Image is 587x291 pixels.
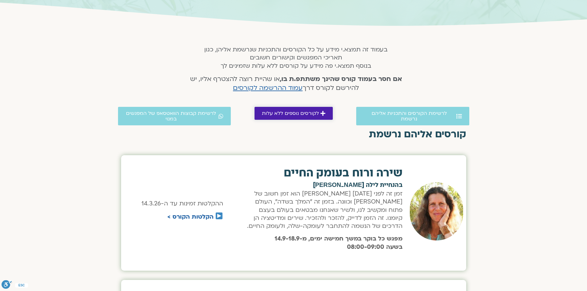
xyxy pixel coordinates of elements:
[255,107,333,120] a: לקורסים נוספים ללא עלות
[233,83,303,92] a: עמוד ההרשמה לקורסים
[280,75,402,83] strong: אם חסר בעמוד קורס שהינך משתתפ.ת בו,
[262,111,319,116] span: לקורסים נוספים ללא עלות
[118,107,231,125] a: לרשימת קבוצות הוואטסאפ של המפגשים במנוי
[245,190,402,230] p: זמן זה לפני [DATE] [PERSON_NAME] הוא זמן חשוב של [PERSON_NAME] וכוונה. בזמן זה "המלך בשדה", העולם...
[167,213,214,221] a: הקלטות הקורס >
[275,235,402,251] b: מפגש כל בוקר במשך חמישה ימים, מ-14.9-18.9 בשעה 08:00-09:00
[410,182,463,240] img: לילה קמחי
[134,200,223,208] h5: ההקלטות זמינות עד ה-14.3.26
[216,212,222,219] img: ▶️
[245,182,402,188] h2: בהנחיית לילה [PERSON_NAME]
[245,168,402,179] h2: שירה ורוח בעומק החיים
[182,75,410,93] h4: או שהיית רוצה להצטרף אליו, יש להירשם לקורס דרך
[182,46,410,70] h5: בעמוד זה תמצא.י מידע על כל הקורסים והתכניות שנרשמת אליהן, כגון תאריכי המפגשים וקישורים חשובים בנו...
[356,107,469,125] a: לרשימת הקורסים והתכניות אליהם נרשמת
[364,111,455,122] span: לרשימת הקורסים והתכניות אליהם נרשמת
[125,111,217,122] span: לרשימת קבוצות הוואטסאפ של המפגשים במנוי
[121,129,466,140] h2: קורסים אליהם נרשמת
